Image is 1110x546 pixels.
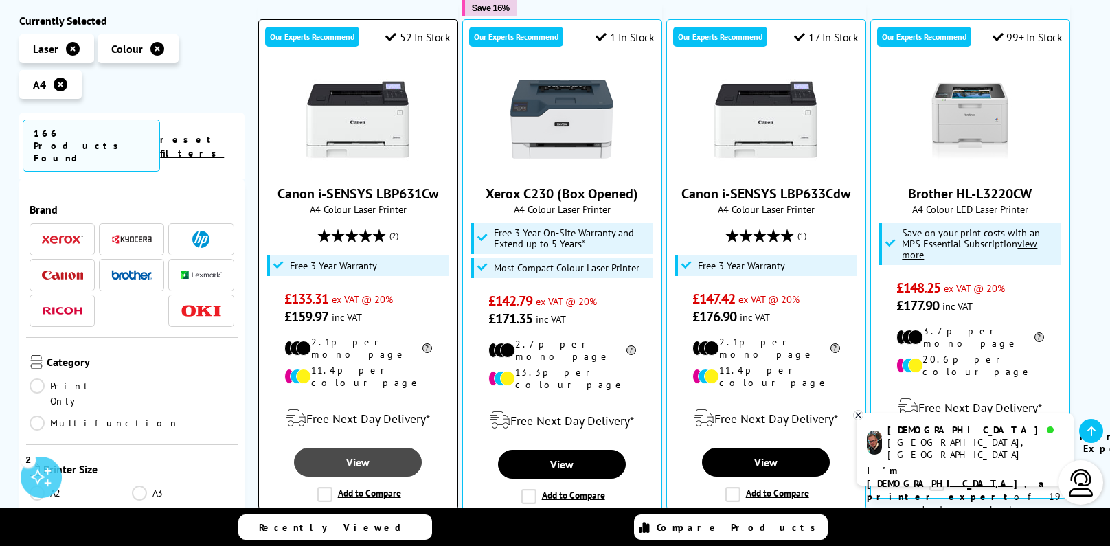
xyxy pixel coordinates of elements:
[536,295,597,308] span: ex VAT @ 20%
[111,270,152,280] img: Brother
[33,78,46,91] span: A4
[634,514,828,540] a: Compare Products
[181,266,222,284] a: Lexmark
[192,231,209,248] img: HP
[160,133,224,159] a: reset filters
[692,290,736,308] span: £147.42
[306,68,409,171] img: Canon i-SENSYS LBP631Cw
[877,27,971,47] div: Our Experts Recommend
[521,489,605,504] label: Add to Compare
[294,448,422,477] a: View
[488,292,533,310] span: £142.79
[488,366,636,391] li: 13.3p per colour page
[692,308,737,326] span: £176.90
[725,487,809,502] label: Add to Compare
[867,464,1048,503] b: I'm [DEMOGRAPHIC_DATA], a printer expert
[42,231,83,248] a: Xerox
[111,42,143,56] span: Colour
[738,293,800,306] span: ex VAT @ 20%
[944,282,1005,295] span: ex VAT @ 20%
[42,266,83,284] a: Canon
[317,487,401,502] label: Add to Compare
[19,14,245,27] div: Currently Selected
[488,310,533,328] span: £171.35
[657,521,823,534] span: Compare Products
[488,338,636,363] li: 2.7p per mono page
[896,325,1044,350] li: 3.7p per mono page
[908,185,1032,203] a: Brother HL-L3220CW
[30,416,179,431] a: Multifunction
[714,68,817,171] img: Canon i-SENSYS LBP633Cdw
[181,231,222,248] a: HP
[674,399,859,437] div: modal_delivery
[902,237,1037,261] u: view more
[494,227,649,249] span: Free 3 Year On-Site Warranty and Extend up to 5 Years*
[510,160,613,174] a: Xerox C230 (Box Opened)
[30,378,132,409] a: Print Only
[498,450,626,479] a: View
[794,30,858,44] div: 17 In Stock
[385,30,450,44] div: 52 In Stock
[469,27,563,47] div: Our Experts Recommend
[42,235,83,244] img: Xerox
[681,185,850,203] a: Canon i-SENSYS LBP633Cdw
[266,399,451,437] div: modal_delivery
[43,462,234,479] span: Printer Size
[21,452,36,467] div: 2
[896,297,940,315] span: £177.90
[132,486,234,501] a: A3
[698,260,785,271] span: Free 3 Year Warranty
[332,293,393,306] span: ex VAT @ 20%
[284,308,329,326] span: £159.97
[692,364,840,389] li: 11.4p per colour page
[42,307,83,315] img: Ricoh
[266,203,451,216] span: A4 Colour Laser Printer
[306,160,409,174] a: Canon i-SENSYS LBP631Cw
[284,336,432,361] li: 2.1p per mono page
[674,203,859,216] span: A4 Colour Laser Printer
[494,262,639,273] span: Most Compact Colour Laser Printer
[238,514,432,540] a: Recently Viewed
[259,521,415,534] span: Recently Viewed
[918,68,1021,171] img: Brother HL-L3220CW
[42,302,83,319] a: Ricoh
[111,234,152,244] img: Kyocera
[902,226,1040,261] span: Save on your print costs with an MPS Essential Subscription
[896,279,941,297] span: £148.25
[30,203,234,216] span: Brand
[887,436,1063,461] div: [GEOGRAPHIC_DATA], [GEOGRAPHIC_DATA]
[389,223,398,249] span: (2)
[702,448,830,477] a: View
[332,310,362,323] span: inc VAT
[596,30,655,44] div: 1 In Stock
[878,203,1063,216] span: A4 Colour LED Laser Printer
[33,42,58,56] span: Laser
[181,302,222,319] a: OKI
[942,299,973,312] span: inc VAT
[23,120,160,172] span: 166 Products Found
[867,464,1063,543] p: of 19 years! I can help you choose the right product
[1067,469,1095,497] img: user-headset-light.svg
[536,312,566,326] span: inc VAT
[470,203,655,216] span: A4 Colour Laser Printer
[714,160,817,174] a: Canon i-SENSYS LBP633Cdw
[265,27,359,47] div: Our Experts Recommend
[918,160,1021,174] a: Brother HL-L3220CW
[878,388,1063,426] div: modal_delivery
[510,68,613,171] img: Xerox C230 (Box Opened)
[896,353,1044,378] li: 20.6p per colour page
[486,185,638,203] a: Xerox C230 (Box Opened)
[472,3,510,13] span: Save 16%
[42,271,83,280] img: Canon
[111,266,152,284] a: Brother
[181,271,222,280] img: Lexmark
[290,260,377,271] span: Free 3 Year Warranty
[797,223,806,249] span: (1)
[993,30,1063,44] div: 99+ In Stock
[673,27,767,47] div: Our Experts Recommend
[740,310,770,323] span: inc VAT
[111,231,152,248] a: Kyocera
[867,431,882,455] img: chris-livechat.png
[277,185,438,203] a: Canon i-SENSYS LBP631Cw
[284,290,329,308] span: £133.31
